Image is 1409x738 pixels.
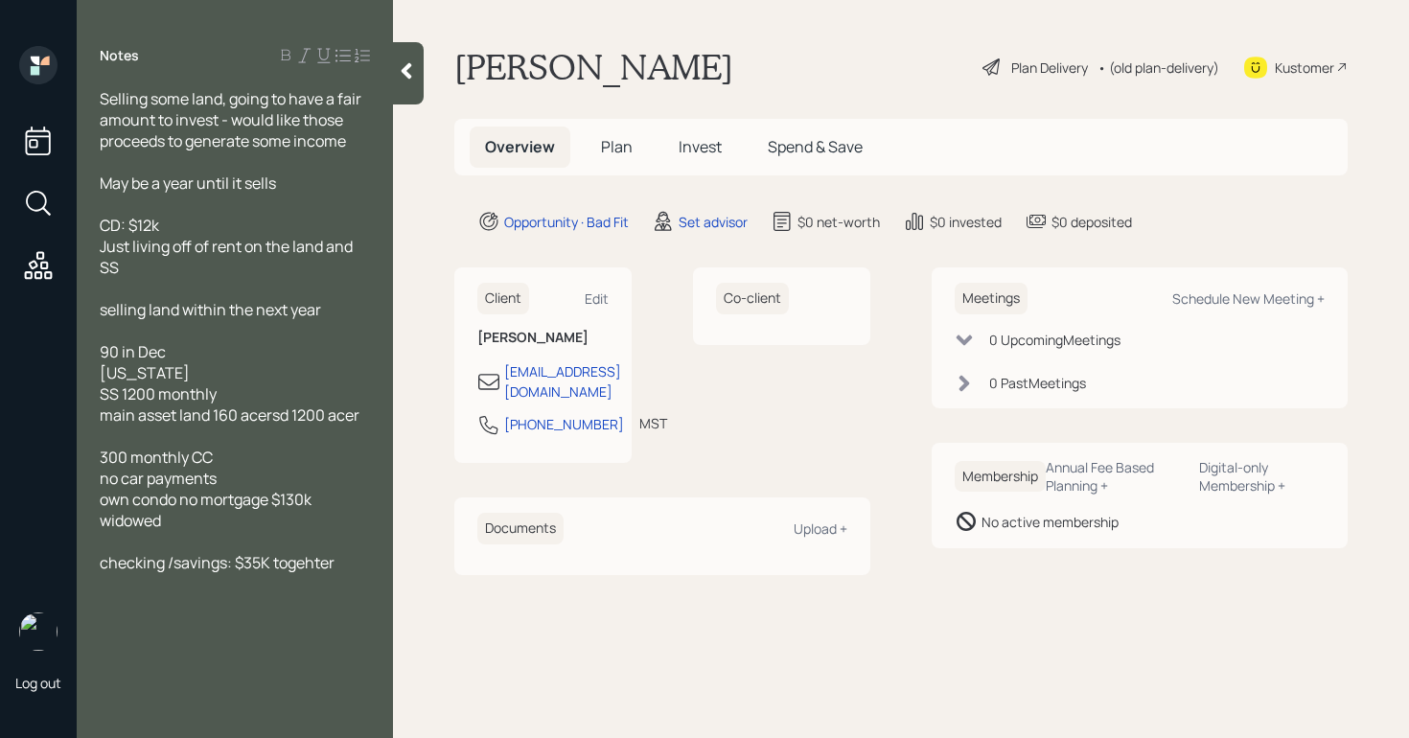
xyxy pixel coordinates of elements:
[477,513,564,544] h6: Documents
[100,552,335,573] span: checking /savings: $35K togehter
[19,612,58,651] img: retirable_logo.png
[100,88,364,151] span: Selling some land, going to have a fair amount to invest - would like those proceeds to generate ...
[601,136,633,157] span: Plan
[679,136,722,157] span: Invest
[100,362,190,383] span: [US_STATE]
[100,510,161,531] span: widowed
[955,461,1046,493] h6: Membership
[100,46,139,65] label: Notes
[955,283,1028,314] h6: Meetings
[1011,58,1088,78] div: Plan Delivery
[1051,212,1132,232] div: $0 deposited
[679,212,748,232] div: Set advisor
[504,361,621,402] div: [EMAIL_ADDRESS][DOMAIN_NAME]
[794,519,847,538] div: Upload +
[485,136,555,157] span: Overview
[504,414,624,434] div: [PHONE_NUMBER]
[454,46,733,88] h1: [PERSON_NAME]
[477,283,529,314] h6: Client
[477,330,609,346] h6: [PERSON_NAME]
[1199,458,1325,495] div: Digital-only Membership +
[100,447,213,468] span: 300 monthly CC
[989,373,1086,393] div: 0 Past Meeting s
[639,413,667,433] div: MST
[15,674,61,692] div: Log out
[100,468,217,489] span: no car payments
[1172,289,1325,308] div: Schedule New Meeting +
[768,136,863,157] span: Spend & Save
[100,383,217,404] span: SS 1200 monthly
[100,489,312,510] span: own condo no mortgage $130k
[930,212,1002,232] div: $0 invested
[100,341,166,362] span: 90 in Dec
[100,173,276,194] span: May be a year until it sells
[982,512,1119,532] div: No active membership
[797,212,880,232] div: $0 net-worth
[1046,458,1184,495] div: Annual Fee Based Planning +
[1097,58,1219,78] div: • (old plan-delivery)
[504,212,629,232] div: Opportunity · Bad Fit
[716,283,789,314] h6: Co-client
[585,289,609,308] div: Edit
[989,330,1120,350] div: 0 Upcoming Meeting s
[100,299,321,320] span: selling land within the next year
[100,215,356,278] span: CD: $12k Just living off of rent on the land and SS
[1275,58,1334,78] div: Kustomer
[100,404,359,426] span: main asset land 160 acersd 1200 acer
